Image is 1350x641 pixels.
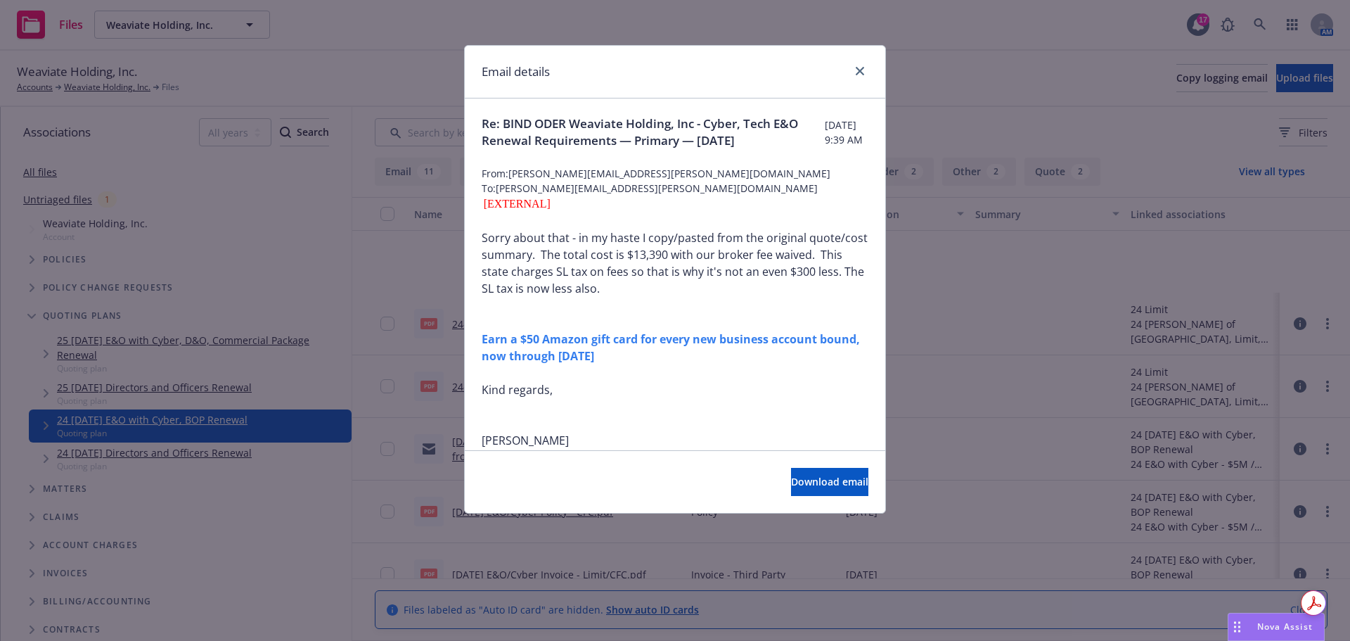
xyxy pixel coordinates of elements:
[482,449,868,466] div: Senior Broker
[482,331,860,364] span: Earn a $50 Amazon gift card for every new business account bound, now through [DATE]
[482,196,868,212] div: [EXTERNAL]
[1257,621,1313,633] span: Nova Assist
[791,475,868,488] span: Download email
[851,63,868,80] a: close
[482,63,550,81] h1: Email details
[482,432,868,449] div: [PERSON_NAME]
[482,181,868,196] span: To: [PERSON_NAME][EMAIL_ADDRESS][PERSON_NAME][DOMAIN_NAME]
[482,115,825,149] span: Re: BIND ODER Weaviate Holding, Inc - Cyber, Tech E&O Renewal Requirements — Primary — [DATE]
[825,118,868,147] span: [DATE] 9:39 AM
[482,229,868,297] div: Sorry about that - in my haste I copy/pasted from the original quote/cost summary. The total cost...
[791,468,868,496] button: Download email
[1228,613,1325,641] button: Nova Assist
[482,381,868,398] div: Kind regards,
[482,166,868,181] span: From: [PERSON_NAME][EMAIL_ADDRESS][PERSON_NAME][DOMAIN_NAME]
[1228,614,1246,640] div: Drag to move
